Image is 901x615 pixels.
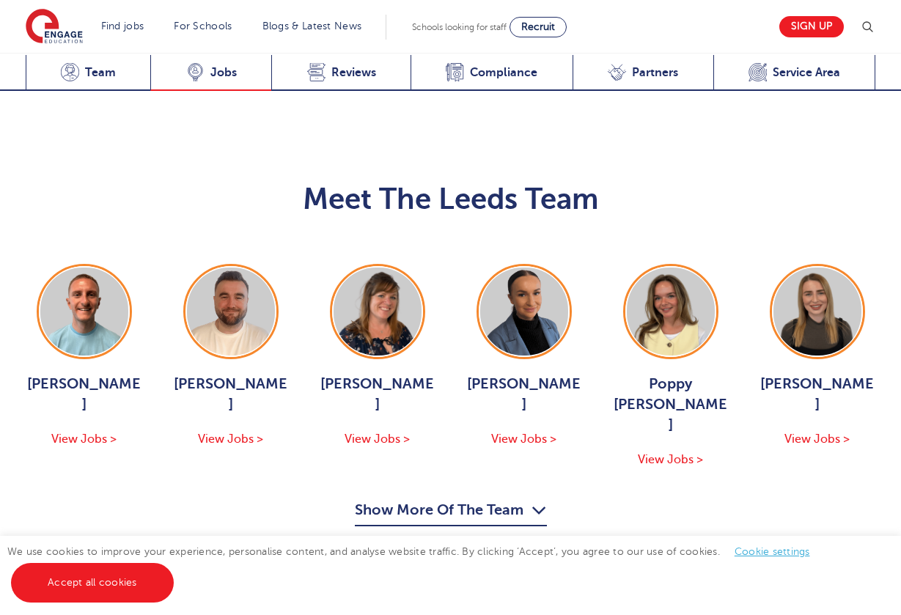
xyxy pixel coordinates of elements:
a: Jobs [150,55,271,91]
img: Holly Johnson [480,268,568,356]
a: Cookie settings [735,546,810,557]
span: Jobs [210,65,237,80]
span: View Jobs > [345,432,410,446]
a: Blogs & Latest News [262,21,362,32]
img: Engage Education [26,9,83,45]
button: Show More Of The Team [355,498,547,526]
a: [PERSON_NAME] View Jobs > [319,264,436,449]
a: Compliance [411,55,573,91]
a: Team [26,55,151,91]
a: [PERSON_NAME] View Jobs > [26,264,143,449]
span: [PERSON_NAME] [319,374,436,415]
a: Sign up [779,16,844,37]
span: View Jobs > [491,432,556,446]
span: Partners [632,65,678,80]
img: Joanne Wright [334,268,422,356]
a: Poppy [PERSON_NAME] View Jobs > [612,264,729,469]
a: Recruit [510,17,567,37]
span: View Jobs > [784,432,850,446]
span: Reviews [331,65,376,80]
a: [PERSON_NAME] View Jobs > [172,264,290,449]
span: Schools looking for staff [412,22,507,32]
a: For Schools [174,21,232,32]
span: [PERSON_NAME] [759,374,876,415]
span: Team [85,65,116,80]
a: Find jobs [101,21,144,32]
a: Accept all cookies [11,563,174,603]
a: [PERSON_NAME] View Jobs > [466,264,583,449]
span: Compliance [470,65,537,80]
span: [PERSON_NAME] [466,374,583,415]
span: We use cookies to improve your experience, personalise content, and analyse website traffic. By c... [7,546,825,588]
img: Chris Rushton [187,268,275,356]
span: Service Area [773,65,840,80]
span: View Jobs > [198,432,263,446]
img: Poppy Burnside [627,268,715,356]
a: Service Area [713,55,876,91]
img: George Dignam [40,268,128,356]
span: View Jobs > [638,453,703,466]
img: Layla McCosker [773,268,861,356]
span: [PERSON_NAME] [26,374,143,415]
a: Reviews [271,55,411,91]
span: Recruit [521,21,555,32]
a: [PERSON_NAME] View Jobs > [759,264,876,449]
span: Poppy [PERSON_NAME] [612,374,729,435]
span: [PERSON_NAME] [172,374,290,415]
a: Partners [573,55,713,91]
h2: Meet The Leeds Team [26,182,876,217]
span: View Jobs > [51,432,117,446]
